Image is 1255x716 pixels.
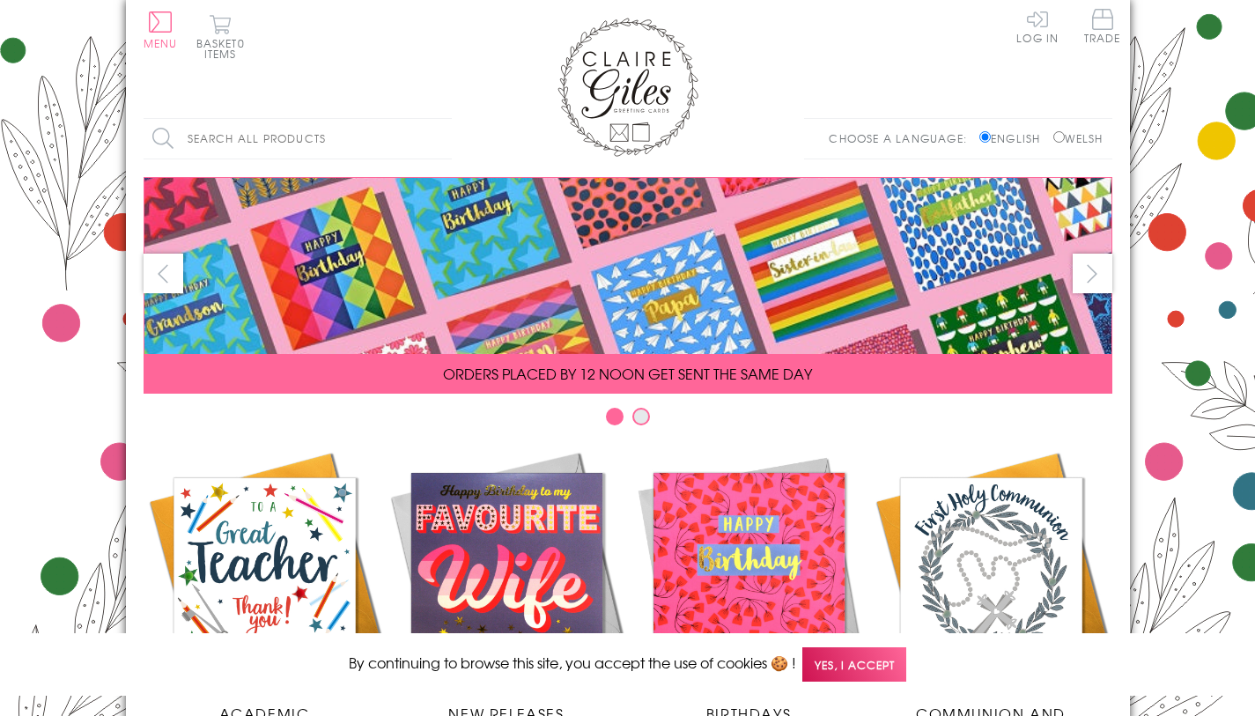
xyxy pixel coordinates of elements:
button: Basket0 items [196,14,245,59]
input: Welsh [1053,131,1065,143]
button: Carousel Page 2 [632,408,650,425]
span: Menu [144,35,178,51]
button: next [1073,254,1112,293]
div: Carousel Pagination [144,407,1112,434]
a: Trade [1084,9,1121,47]
input: Search all products [144,119,452,159]
label: Welsh [1053,130,1104,146]
button: Carousel Page 1 (Current Slide) [606,408,624,425]
span: ORDERS PLACED BY 12 NOON GET SENT THE SAME DAY [443,363,812,384]
label: English [979,130,1049,146]
img: Claire Giles Greetings Cards [557,18,698,157]
button: prev [144,254,183,293]
span: Yes, I accept [802,647,906,682]
span: 0 items [204,35,245,62]
input: Search [434,119,452,159]
button: Menu [144,11,178,48]
input: English [979,131,991,143]
p: Choose a language: [829,130,976,146]
span: Trade [1084,9,1121,43]
a: Log In [1016,9,1059,43]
